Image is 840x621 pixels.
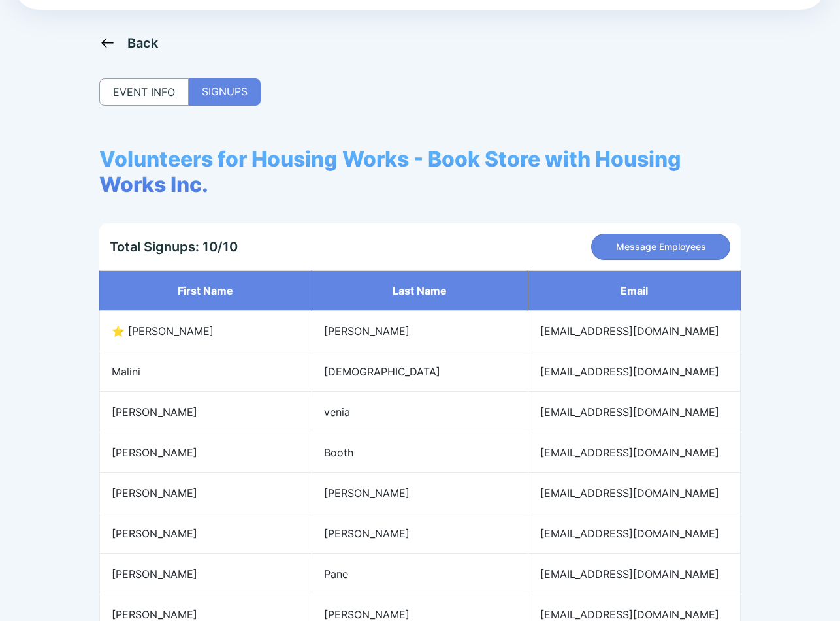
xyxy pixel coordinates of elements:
td: [PERSON_NAME] [99,473,312,513]
td: [EMAIL_ADDRESS][DOMAIN_NAME] [528,351,741,392]
td: [PERSON_NAME] [312,513,527,554]
td: [PERSON_NAME] [99,392,312,432]
button: Message Employees [591,234,730,260]
td: [PERSON_NAME] [99,554,312,594]
span: Volunteers for Housing Works - Book Store with Housing Works Inc. [99,146,741,197]
td: [EMAIL_ADDRESS][DOMAIN_NAME] [528,473,741,513]
div: EVENT INFO [99,78,189,106]
td: [EMAIL_ADDRESS][DOMAIN_NAME] [528,311,741,351]
th: Email [528,270,741,311]
td: [PERSON_NAME] [312,473,527,513]
td: Booth [312,432,527,473]
th: Last name [312,270,527,311]
td: venia [312,392,527,432]
td: [PERSON_NAME] [99,513,312,554]
td: Pane [312,554,527,594]
td: [PERSON_NAME] [99,432,312,473]
td: [DEMOGRAPHIC_DATA] [312,351,527,392]
td: [PERSON_NAME] [312,311,527,351]
th: First name [99,270,312,311]
td: ⭐ [PERSON_NAME] [99,311,312,351]
div: SIGNUPS [189,78,261,106]
td: Malini [99,351,312,392]
td: [EMAIL_ADDRESS][DOMAIN_NAME] [528,432,741,473]
td: [EMAIL_ADDRESS][DOMAIN_NAME] [528,513,741,554]
div: Total Signups: 10/10 [110,239,238,255]
span: Message Employees [616,240,706,253]
td: [EMAIL_ADDRESS][DOMAIN_NAME] [528,392,741,432]
td: [EMAIL_ADDRESS][DOMAIN_NAME] [528,554,741,594]
div: Back [127,35,159,51]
